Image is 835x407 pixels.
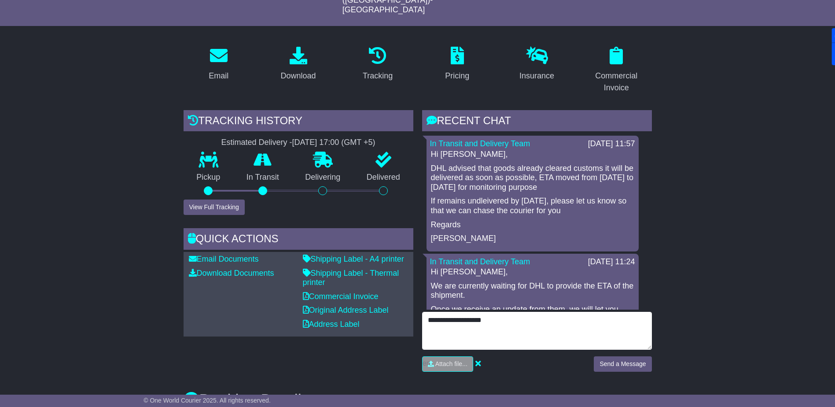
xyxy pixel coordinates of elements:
[363,70,393,82] div: Tracking
[303,292,379,301] a: Commercial Invoice
[430,139,530,148] a: In Transit and Delivery Team
[431,234,634,244] p: [PERSON_NAME]
[439,44,475,85] a: Pricing
[588,257,635,267] div: [DATE] 11:24
[184,173,234,182] p: Pickup
[203,44,234,85] a: Email
[303,255,404,263] a: Shipping Label - A4 printer
[184,228,413,252] div: Quick Actions
[189,269,274,277] a: Download Documents
[594,356,651,372] button: Send a Message
[292,138,375,148] div: [DATE] 17:00 (GMT +5)
[587,70,646,94] div: Commercial Invoice
[303,269,399,287] a: Shipping Label - Thermal printer
[353,173,413,182] p: Delivered
[184,138,413,148] div: Estimated Delivery -
[280,70,316,82] div: Download
[514,44,560,85] a: Insurance
[184,200,245,215] button: View Full Tracking
[357,44,398,85] a: Tracking
[431,305,634,324] p: Once we receive an update from them, we will let you know.
[445,70,469,82] div: Pricing
[303,306,389,314] a: Original Address Label
[431,196,634,215] p: If remains undleivered by [DATE], please let us know so that we can chase the courier for you
[588,139,635,149] div: [DATE] 11:57
[431,164,634,192] p: DHL advised that goods already cleared customs it will be delivered as soon as possible, ETA move...
[431,281,634,300] p: We are currently waiting for DHL to provide the ETA of the shipment.
[431,220,634,230] p: Regards
[143,397,271,404] span: © One World Courier 2025. All rights reserved.
[275,44,321,85] a: Download
[189,255,259,263] a: Email Documents
[292,173,354,182] p: Delivering
[184,110,413,134] div: Tracking history
[431,267,634,277] p: Hi [PERSON_NAME],
[430,257,530,266] a: In Transit and Delivery Team
[519,70,554,82] div: Insurance
[209,70,228,82] div: Email
[581,44,652,97] a: Commercial Invoice
[431,150,634,159] p: Hi [PERSON_NAME],
[422,110,652,134] div: RECENT CHAT
[233,173,292,182] p: In Transit
[303,320,360,329] a: Address Label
